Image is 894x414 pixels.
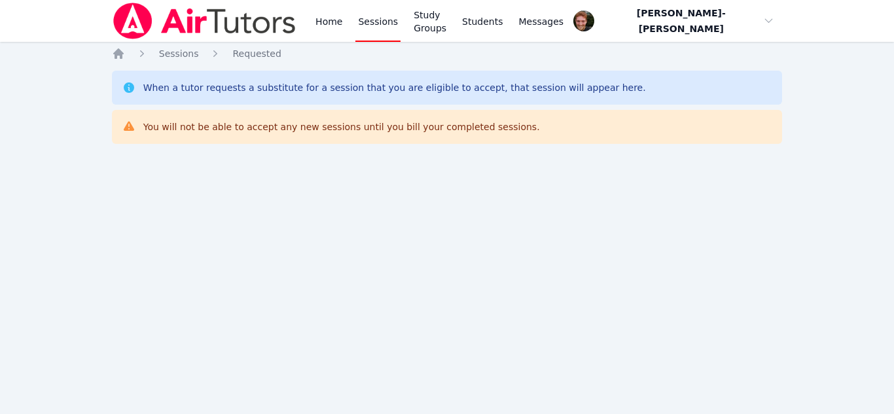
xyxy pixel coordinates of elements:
[159,47,199,60] a: Sessions
[143,120,540,133] div: You will not be able to accept any new sessions until you bill your completed sessions.
[112,3,297,39] img: Air Tutors
[159,48,199,59] span: Sessions
[112,47,783,60] nav: Breadcrumb
[232,47,281,60] a: Requested
[519,15,564,28] span: Messages
[232,48,281,59] span: Requested
[143,81,646,94] div: When a tutor requests a substitute for a session that you are eligible to accept, that session wi...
